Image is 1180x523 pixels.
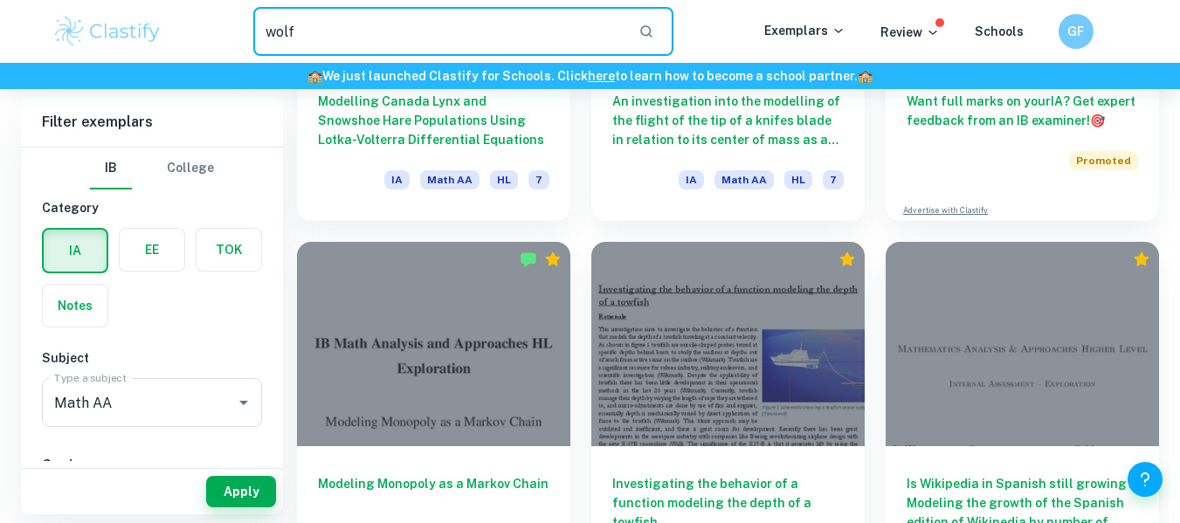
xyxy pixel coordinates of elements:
[1133,251,1150,268] div: Premium
[206,476,276,507] button: Apply
[714,170,774,189] span: Math AA
[318,92,549,149] h6: Modelling Canada Lynx and Snowshoe Hare Populations Using Lotka-Volterra Differential Equations
[307,69,322,83] span: 🏫
[907,92,1138,130] h6: Want full marks on your IA ? Get expert feedback from an IB examiner!
[880,23,940,42] p: Review
[21,98,283,147] h6: Filter exemplars
[90,148,214,189] div: Filter type choice
[90,148,132,189] button: IB
[1069,151,1138,170] span: Promoted
[253,7,625,56] input: Search for any exemplars...
[54,370,127,385] label: Type a subject
[544,251,562,268] div: Premium
[167,148,214,189] button: College
[120,229,184,271] button: EE
[764,21,845,40] p: Exemplars
[420,170,480,189] span: Math AA
[612,92,844,149] h6: An investigation into the modelling of the flight of the tip of a knifes blade in relation to its...
[903,204,988,217] a: Advertise with Clastify
[231,390,256,415] button: Open
[823,170,844,189] span: 7
[679,170,704,189] span: IA
[52,14,163,49] img: Clastify logo
[975,24,1024,38] a: Schools
[490,170,518,189] span: HL
[42,455,262,474] h6: Grade
[784,170,812,189] span: HL
[838,251,856,268] div: Premium
[520,251,537,268] img: Marked
[384,170,410,189] span: IA
[43,285,107,327] button: Notes
[1090,114,1105,127] span: 🎯
[1066,22,1086,41] h6: GF
[42,198,262,217] h6: Category
[1128,462,1163,497] button: Help and Feedback
[42,348,262,368] h6: Subject
[1059,14,1094,49] button: GF
[3,66,1177,86] h6: We just launched Clastify for Schools. Click to learn how to become a school partner.
[528,170,549,189] span: 7
[588,69,615,83] a: here
[197,229,261,271] button: TOK
[44,230,107,272] button: IA
[858,69,873,83] span: 🏫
